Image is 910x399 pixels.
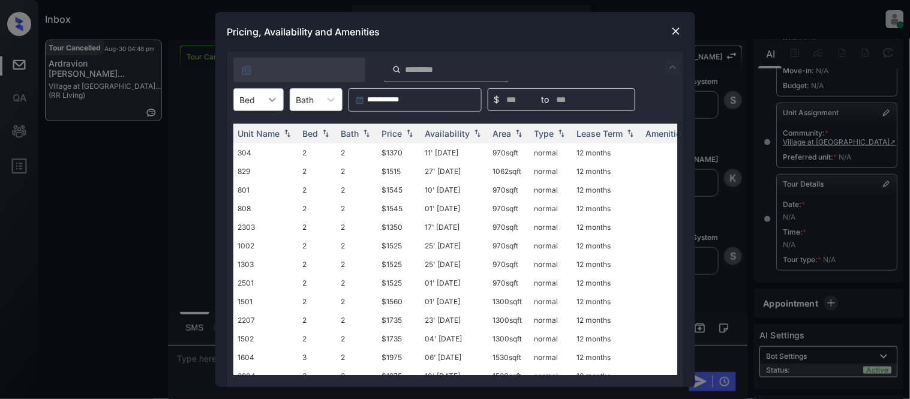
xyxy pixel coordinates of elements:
[298,199,337,218] td: 2
[337,348,377,367] td: 2
[421,236,488,255] td: 25' [DATE]
[572,348,641,367] td: 12 months
[488,236,530,255] td: 970 sqft
[233,255,298,274] td: 1303
[233,311,298,329] td: 2207
[530,218,572,236] td: normal
[572,311,641,329] td: 12 months
[421,162,488,181] td: 27' [DATE]
[572,181,641,199] td: 12 months
[241,64,253,76] img: icon-zuma
[530,274,572,292] td: normal
[421,329,488,348] td: 04' [DATE]
[298,292,337,311] td: 2
[233,329,298,348] td: 1502
[421,218,488,236] td: 17' [DATE]
[233,348,298,367] td: 1604
[377,348,421,367] td: $1975
[534,128,554,139] div: Type
[488,199,530,218] td: 970 sqft
[377,199,421,218] td: $1545
[421,199,488,218] td: 01' [DATE]
[488,292,530,311] td: 1300 sqft
[488,348,530,367] td: 1530 sqft
[337,292,377,311] td: 2
[421,274,488,292] td: 01' [DATE]
[238,128,280,139] div: Unit Name
[377,367,421,385] td: $1975
[530,181,572,199] td: normal
[377,311,421,329] td: $1735
[530,311,572,329] td: normal
[377,143,421,162] td: $1370
[488,274,530,292] td: 970 sqft
[233,199,298,218] td: 808
[572,367,641,385] td: 12 months
[215,12,695,52] div: Pricing, Availability and Amenities
[421,143,488,162] td: 11' [DATE]
[572,255,641,274] td: 12 months
[298,329,337,348] td: 2
[361,130,373,138] img: sorting
[421,255,488,274] td: 25' [DATE]
[298,236,337,255] td: 2
[298,348,337,367] td: 3
[670,25,682,37] img: close
[572,162,641,181] td: 12 months
[572,274,641,292] td: 12 months
[488,329,530,348] td: 1300 sqft
[233,274,298,292] td: 2501
[530,143,572,162] td: normal
[488,218,530,236] td: 970 sqft
[233,292,298,311] td: 1501
[337,199,377,218] td: 2
[298,311,337,329] td: 2
[298,255,337,274] td: 2
[530,255,572,274] td: normal
[530,329,572,348] td: normal
[471,130,483,138] img: sorting
[233,367,298,385] td: 2904
[337,255,377,274] td: 2
[303,128,319,139] div: Bed
[377,162,421,181] td: $1515
[488,311,530,329] td: 1300 sqft
[488,181,530,199] td: 970 sqft
[572,218,641,236] td: 12 months
[337,311,377,329] td: 2
[377,236,421,255] td: $1525
[298,218,337,236] td: 2
[624,130,636,138] img: sorting
[542,93,549,106] span: to
[577,128,623,139] div: Lease Term
[233,162,298,181] td: 829
[377,274,421,292] td: $1525
[337,329,377,348] td: 2
[377,329,421,348] td: $1735
[555,130,567,138] img: sorting
[530,292,572,311] td: normal
[421,292,488,311] td: 01' [DATE]
[377,292,421,311] td: $1560
[493,128,512,139] div: Area
[404,130,416,138] img: sorting
[530,162,572,181] td: normal
[337,143,377,162] td: 2
[233,218,298,236] td: 2303
[298,162,337,181] td: 2
[572,292,641,311] td: 12 months
[421,348,488,367] td: 06' [DATE]
[530,199,572,218] td: normal
[341,128,359,139] div: Bath
[488,367,530,385] td: 1530 sqft
[320,130,332,138] img: sorting
[488,143,530,162] td: 970 sqft
[377,255,421,274] td: $1525
[298,181,337,199] td: 2
[298,367,337,385] td: 3
[382,128,403,139] div: Price
[488,162,530,181] td: 1062 sqft
[572,199,641,218] td: 12 months
[337,274,377,292] td: 2
[572,236,641,255] td: 12 months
